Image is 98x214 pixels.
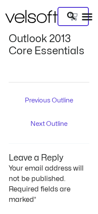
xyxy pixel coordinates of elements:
h3: Leave a Reply [9,144,89,163]
div: Menu Toggle [81,11,93,22]
span: Required fields are marked [9,186,71,203]
span: Your email address will not be published. [9,165,84,182]
img: Velsoft Training Materials [5,10,57,23]
a: Next Outline [11,117,88,132]
nav: Post navigation [9,82,89,133]
h1: Outlook 2013 Core Essentials [9,33,89,58]
a: Previous Outline [11,94,88,109]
